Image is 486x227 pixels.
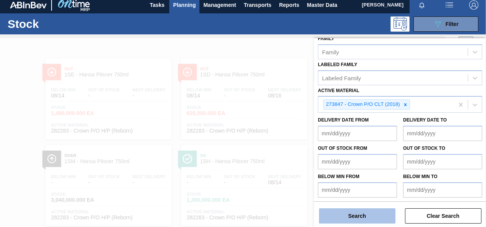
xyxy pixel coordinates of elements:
[318,117,369,123] label: Delivery Date from
[403,146,445,151] label: Out of Stock to
[390,16,410,32] div: Programming: no user selected
[403,154,482,169] input: mm/dd/yyyy
[403,174,437,179] label: Below Min to
[173,0,196,10] span: Planning
[318,88,359,93] label: Active Material
[318,154,397,169] input: mm/dd/yyyy
[403,182,482,198] input: mm/dd/yyyy
[445,36,459,51] div: List Vision
[203,0,236,10] span: Management
[403,126,482,141] input: mm/dd/yyyy
[318,182,397,198] input: mm/dd/yyyy
[413,16,478,32] button: Filter
[459,36,473,51] div: Card Vision
[322,75,361,81] div: Labeled Family
[322,49,339,55] div: Family
[469,0,478,10] img: Logout
[318,62,357,67] label: Labeled Family
[318,174,360,179] label: Below Min from
[149,0,165,10] span: Tasks
[403,117,447,123] label: Delivery Date to
[445,0,454,10] img: userActions
[244,0,271,10] span: Transports
[279,0,299,10] span: Reports
[8,19,113,28] h1: Stock
[10,2,47,8] img: TNhmsLtSVTkK8tSr43FrP2fwEKptu5GPRR3wAAAABJRU5ErkJggg==
[318,146,367,151] label: Out of Stock from
[318,126,397,141] input: mm/dd/yyyy
[318,36,334,41] label: Family
[324,100,401,109] div: 273847 - Crown P/O CLT (2018)
[446,21,458,27] span: Filter
[307,0,337,10] span: Master Data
